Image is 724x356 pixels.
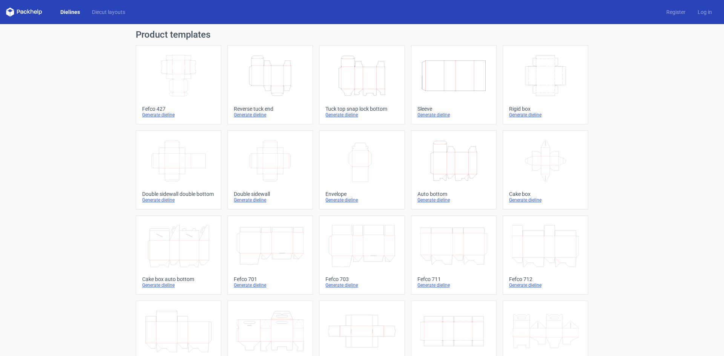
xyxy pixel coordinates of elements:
[692,8,718,16] a: Log in
[142,197,215,203] div: Generate dieline
[411,45,497,124] a: SleeveGenerate dieline
[142,191,215,197] div: Double sidewall double bottom
[142,276,215,282] div: Cake box auto bottom
[136,130,221,209] a: Double sidewall double bottomGenerate dieline
[136,215,221,295] a: Cake box auto bottomGenerate dieline
[417,191,490,197] div: Auto bottom
[142,112,215,118] div: Generate dieline
[234,282,307,288] div: Generate dieline
[86,8,131,16] a: Diecut layouts
[136,30,588,39] h1: Product templates
[54,8,86,16] a: Dielines
[325,191,398,197] div: Envelope
[417,282,490,288] div: Generate dieline
[503,215,588,295] a: Fefco 712Generate dieline
[142,282,215,288] div: Generate dieline
[325,282,398,288] div: Generate dieline
[234,276,307,282] div: Fefco 701
[227,215,313,295] a: Fefco 701Generate dieline
[509,106,582,112] div: Rigid box
[503,130,588,209] a: Cake boxGenerate dieline
[417,197,490,203] div: Generate dieline
[325,197,398,203] div: Generate dieline
[325,106,398,112] div: Tuck top snap lock bottom
[411,130,497,209] a: Auto bottomGenerate dieline
[319,130,405,209] a: EnvelopeGenerate dieline
[509,191,582,197] div: Cake box
[660,8,692,16] a: Register
[319,215,405,295] a: Fefco 703Generate dieline
[234,106,307,112] div: Reverse tuck end
[136,45,221,124] a: Fefco 427Generate dieline
[234,197,307,203] div: Generate dieline
[509,276,582,282] div: Fefco 712
[319,45,405,124] a: Tuck top snap lock bottomGenerate dieline
[227,45,313,124] a: Reverse tuck endGenerate dieline
[142,106,215,112] div: Fefco 427
[411,215,497,295] a: Fefco 711Generate dieline
[234,112,307,118] div: Generate dieline
[509,282,582,288] div: Generate dieline
[417,106,490,112] div: Sleeve
[503,45,588,124] a: Rigid boxGenerate dieline
[325,112,398,118] div: Generate dieline
[509,112,582,118] div: Generate dieline
[417,112,490,118] div: Generate dieline
[234,191,307,197] div: Double sidewall
[509,197,582,203] div: Generate dieline
[325,276,398,282] div: Fefco 703
[227,130,313,209] a: Double sidewallGenerate dieline
[417,276,490,282] div: Fefco 711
